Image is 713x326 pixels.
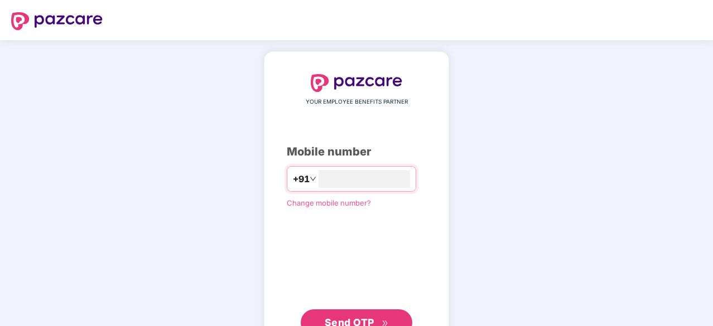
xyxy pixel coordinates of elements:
span: down [310,176,316,182]
div: Mobile number [287,143,426,160]
span: YOUR EMPLOYEE BENEFITS PARTNER [306,98,408,106]
img: logo [11,12,103,30]
img: logo [311,74,402,92]
span: +91 [293,172,310,186]
a: Change mobile number? [287,198,371,207]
